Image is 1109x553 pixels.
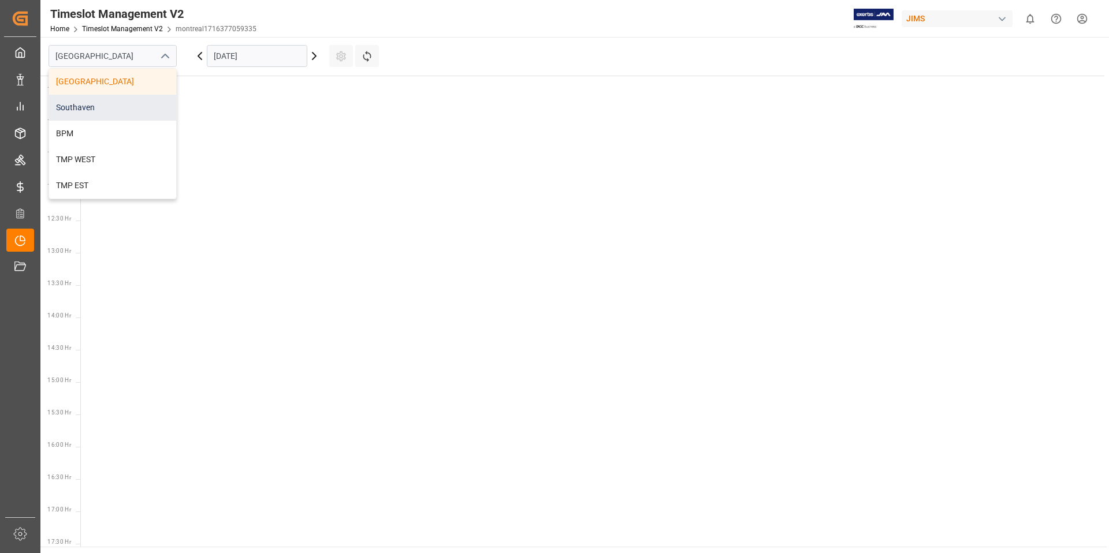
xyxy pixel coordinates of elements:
[47,506,71,513] span: 17:00 Hr
[902,10,1013,27] div: JIMS
[47,442,71,448] span: 16:00 Hr
[1043,6,1069,32] button: Help Center
[49,69,176,95] div: [GEOGRAPHIC_DATA]
[854,9,894,29] img: Exertis%20JAM%20-%20Email%20Logo.jpg_1722504956.jpg
[47,86,71,92] span: 10:30 Hr
[82,25,163,33] a: Timeslot Management V2
[47,118,71,125] span: 11:00 Hr
[47,539,71,545] span: 17:30 Hr
[49,121,176,147] div: BPM
[47,312,71,319] span: 14:00 Hr
[49,95,176,121] div: Southaven
[47,474,71,480] span: 16:30 Hr
[47,280,71,286] span: 13:30 Hr
[49,173,176,199] div: TMP EST
[50,25,69,33] a: Home
[47,248,71,254] span: 13:00 Hr
[1017,6,1043,32] button: show 0 new notifications
[47,183,71,189] span: 12:00 Hr
[47,345,71,351] span: 14:30 Hr
[207,45,307,67] input: DD.MM.YYYY
[47,151,71,157] span: 11:30 Hr
[50,5,256,23] div: Timeslot Management V2
[155,47,173,65] button: close menu
[49,147,176,173] div: TMP WEST
[902,8,1017,29] button: JIMS
[49,45,177,67] input: Type to search/select
[47,215,71,222] span: 12:30 Hr
[47,377,71,383] span: 15:00 Hr
[47,409,71,416] span: 15:30 Hr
